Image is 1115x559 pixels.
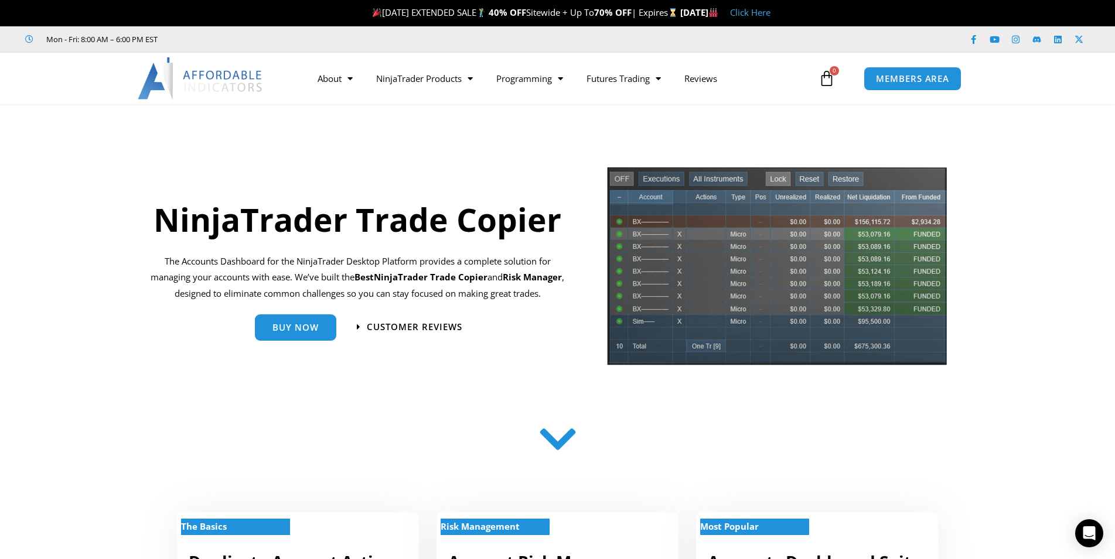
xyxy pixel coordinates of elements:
[801,61,853,95] a: 0
[477,8,486,17] img: 🏌️‍♂️
[575,65,673,92] a: Futures Trading
[181,520,227,532] strong: The Basics
[669,8,677,17] img: ⌛
[830,66,839,76] span: 0
[306,65,816,92] nav: Menu
[876,74,949,83] span: MEMBERS AREA
[864,67,961,91] a: MEMBERS AREA
[606,166,948,375] img: tradecopier | Affordable Indicators – NinjaTrader
[374,271,487,283] strong: NinjaTrader Trade Copier
[145,253,571,303] p: The Accounts Dashboard for the NinjaTrader Desktop Platform provides a complete solution for mana...
[485,65,575,92] a: Programming
[594,6,632,18] strong: 70% OFF
[373,8,381,17] img: 🎉
[357,323,462,331] a: Customer Reviews
[730,6,770,18] a: Click Here
[367,323,462,331] span: Customer Reviews
[680,6,718,18] strong: [DATE]
[700,520,759,532] strong: Most Popular
[354,271,374,283] b: Best
[441,520,520,532] strong: Risk Management
[1075,519,1103,547] div: Open Intercom Messenger
[673,65,729,92] a: Reviews
[272,323,319,332] span: Buy Now
[709,8,718,17] img: 🏭
[489,6,526,18] strong: 40% OFF
[255,314,336,341] a: Buy Now
[145,197,571,242] h1: NinjaTrader Trade Copier
[370,6,680,18] span: [DATE] EXTENDED SALE Sitewide + Up To | Expires
[503,271,562,283] strong: Risk Manager
[174,33,350,45] iframe: Customer reviews powered by Trustpilot
[364,65,485,92] a: NinjaTrader Products
[306,65,364,92] a: About
[138,57,264,100] img: LogoAI | Affordable Indicators – NinjaTrader
[43,32,158,46] span: Mon - Fri: 8:00 AM – 6:00 PM EST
